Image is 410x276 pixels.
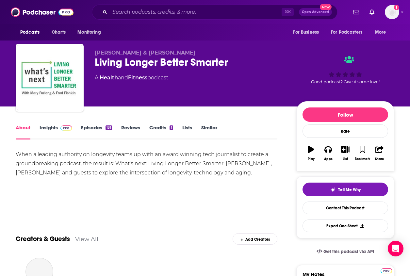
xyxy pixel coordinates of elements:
[303,124,388,138] div: Rate
[320,4,332,10] span: New
[100,74,118,81] a: Health
[16,26,48,39] button: open menu
[302,10,329,14] span: Open Advanced
[81,124,112,139] a: Episodes131
[303,141,320,165] button: Play
[388,241,403,256] div: Open Intercom Messenger
[320,141,336,165] button: Apps
[95,50,195,56] span: [PERSON_NAME] & [PERSON_NAME]
[330,187,336,192] img: tell me why sparkle
[303,202,388,214] a: Contact This Podcast
[77,28,101,37] span: Monitoring
[311,79,380,84] span: Good podcast? Give it some love!
[121,124,140,139] a: Reviews
[337,141,354,165] button: List
[370,26,394,39] button: open menu
[381,268,392,273] img: Podchaser Pro
[303,183,388,196] button: tell me why sparkleTell Me Why
[385,5,399,19] button: Show profile menu
[375,28,386,37] span: More
[170,125,173,130] div: 1
[288,26,327,39] button: open menu
[282,8,294,16] span: ⌘ K
[303,219,388,232] button: Export One-Sheet
[371,141,388,165] button: Share
[299,8,332,16] button: Open AdvancedNew
[355,157,370,161] div: Bookmark
[293,28,319,37] span: For Business
[106,125,112,130] div: 131
[92,5,337,20] div: Search podcasts, credits, & more...
[385,5,399,19] span: Logged in as ebolden
[354,141,371,165] button: Bookmark
[110,7,282,17] input: Search podcasts, credits, & more...
[338,187,361,192] span: Tell Me Why
[73,26,109,39] button: open menu
[323,249,374,254] span: Get this podcast via API
[296,50,394,90] div: Good podcast? Give it some love!
[201,124,217,139] a: Similar
[75,235,98,242] a: View All
[40,124,72,139] a: InsightsPodchaser Pro
[381,267,392,273] a: Pro website
[308,157,315,161] div: Play
[16,150,277,177] div: When a leading authority on longevity teams up with an award winning tech journalist to create a ...
[52,28,66,37] span: Charts
[118,74,128,81] span: and
[47,26,70,39] a: Charts
[331,28,362,37] span: For Podcasters
[149,124,173,139] a: Credits1
[60,125,72,131] img: Podchaser Pro
[351,7,362,18] a: Show notifications dropdown
[394,5,399,10] svg: Add a profile image
[95,74,168,82] div: A podcast
[375,157,384,161] div: Share
[385,5,399,19] img: User Profile
[311,244,379,260] a: Get this podcast via API
[128,74,147,81] a: Fitness
[324,157,333,161] div: Apps
[343,157,348,161] div: List
[303,107,388,122] button: Follow
[20,28,40,37] span: Podcasts
[327,26,372,39] button: open menu
[17,45,82,110] img: Living Longer Better Smarter
[182,124,192,139] a: Lists
[16,124,30,139] a: About
[11,6,74,18] img: Podchaser - Follow, Share and Rate Podcasts
[233,233,277,245] div: Add Creators
[16,235,70,243] a: Creators & Guests
[367,7,377,18] a: Show notifications dropdown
